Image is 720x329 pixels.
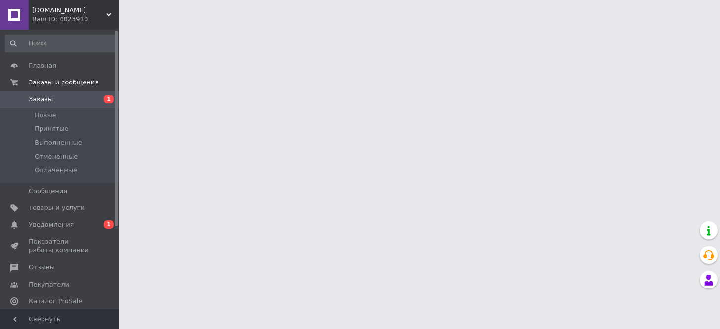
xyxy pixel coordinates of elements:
[29,78,99,87] span: Заказы и сообщения
[29,220,74,229] span: Уведомления
[29,61,56,70] span: Главная
[104,95,114,103] span: 1
[32,15,119,24] div: Ваш ID: 4023910
[35,138,82,147] span: Выполненные
[35,124,69,133] span: Принятые
[29,263,55,272] span: Отзывы
[35,166,77,175] span: Оплаченные
[29,95,53,104] span: Заказы
[29,204,85,212] span: Товары и услуги
[104,220,114,229] span: 1
[32,6,106,15] span: Байрактар.ua
[5,35,117,52] input: Поиск
[29,187,67,196] span: Сообщения
[35,111,56,120] span: Новые
[29,297,82,306] span: Каталог ProSale
[29,280,69,289] span: Покупатели
[35,152,78,161] span: Отмененные
[29,237,91,255] span: Показатели работы компании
